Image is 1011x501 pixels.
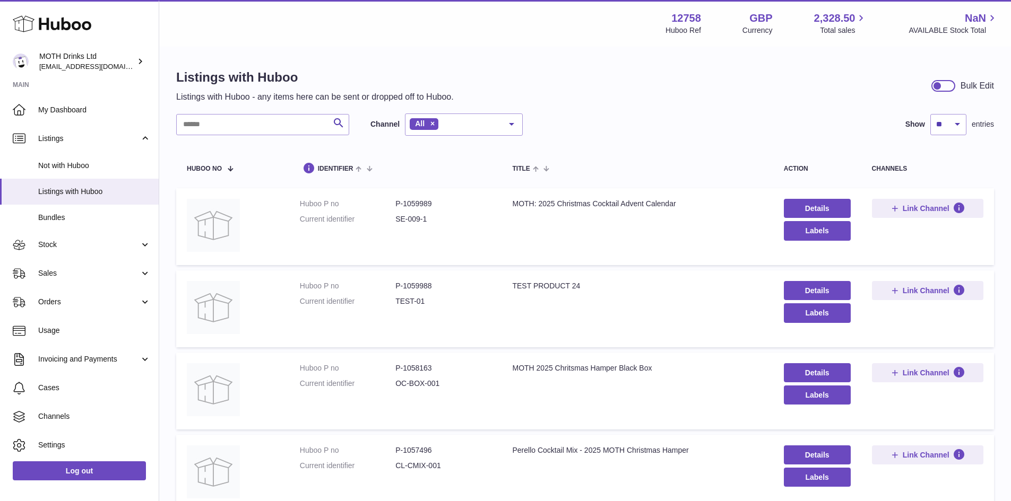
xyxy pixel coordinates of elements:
[961,80,994,92] div: Bulk Edit
[39,62,156,71] span: [EMAIL_ADDRESS][DOMAIN_NAME]
[38,440,151,450] span: Settings
[187,363,240,416] img: MOTH 2025 Chritsmas Hamper Black Box
[318,165,353,172] span: identifier
[784,303,851,322] button: Labels
[370,119,400,129] label: Channel
[300,214,395,224] dt: Current identifier
[671,11,701,25] strong: 12758
[300,461,395,471] dt: Current identifier
[300,445,395,455] dt: Huboo P no
[784,165,851,172] div: action
[872,363,983,382] button: Link Channel
[903,450,949,460] span: Link Channel
[38,213,151,223] span: Bundles
[395,214,491,224] dd: SE-009-1
[300,379,395,389] dt: Current identifier
[395,281,491,291] dd: P-1059988
[300,363,395,373] dt: Huboo P no
[903,368,949,377] span: Link Channel
[176,69,454,86] h1: Listings with Huboo
[300,199,395,209] dt: Huboo P no
[909,25,998,36] span: AVAILABLE Stock Total
[395,379,491,389] dd: OC-BOX-001
[872,165,983,172] div: channels
[300,296,395,306] dt: Current identifier
[512,445,762,455] div: Perello Cocktail Mix - 2025 MOTH Christmas Hamper
[742,25,773,36] div: Currency
[300,281,395,291] dt: Huboo P no
[749,11,772,25] strong: GBP
[176,91,454,103] p: Listings with Huboo - any items here can be sent or dropped off to Huboo.
[965,11,986,25] span: NaN
[13,54,29,69] img: internalAdmin-12758@internal.huboo.com
[38,240,140,250] span: Stock
[38,354,140,364] span: Invoicing and Payments
[395,445,491,455] dd: P-1057496
[666,25,701,36] div: Huboo Ref
[39,51,135,72] div: MOTH Drinks Ltd
[905,119,925,129] label: Show
[38,161,151,171] span: Not with Huboo
[415,119,425,128] span: All
[187,445,240,498] img: Perello Cocktail Mix - 2025 MOTH Christmas Hamper
[512,199,762,209] div: MOTH: 2025 Christmas Cocktail Advent Calendar
[784,363,851,382] a: Details
[972,119,994,129] span: entries
[13,461,146,480] a: Log out
[872,199,983,218] button: Link Channel
[784,221,851,240] button: Labels
[38,326,151,336] span: Usage
[38,187,151,197] span: Listings with Huboo
[872,445,983,464] button: Link Channel
[395,363,491,373] dd: P-1058163
[784,385,851,405] button: Labels
[814,11,868,36] a: 2,328.50 Total sales
[395,199,491,209] dd: P-1059989
[187,165,222,172] span: Huboo no
[38,411,151,421] span: Channels
[395,296,491,306] dd: TEST-01
[38,268,140,278] span: Sales
[903,204,949,213] span: Link Channel
[512,363,762,373] div: MOTH 2025 Chritsmas Hamper Black Box
[38,297,140,307] span: Orders
[820,25,867,36] span: Total sales
[38,105,151,115] span: My Dashboard
[38,383,151,393] span: Cases
[512,281,762,291] div: TEST PRODUCT 24
[395,461,491,471] dd: CL-CMIX-001
[512,165,530,172] span: title
[38,134,140,144] span: Listings
[784,445,851,464] a: Details
[814,11,856,25] span: 2,328.50
[187,199,240,252] img: MOTH: 2025 Christmas Cocktail Advent Calendar
[784,281,851,300] a: Details
[784,199,851,218] a: Details
[909,11,998,36] a: NaN AVAILABLE Stock Total
[872,281,983,300] button: Link Channel
[187,281,240,334] img: TEST PRODUCT 24
[784,468,851,487] button: Labels
[903,286,949,295] span: Link Channel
